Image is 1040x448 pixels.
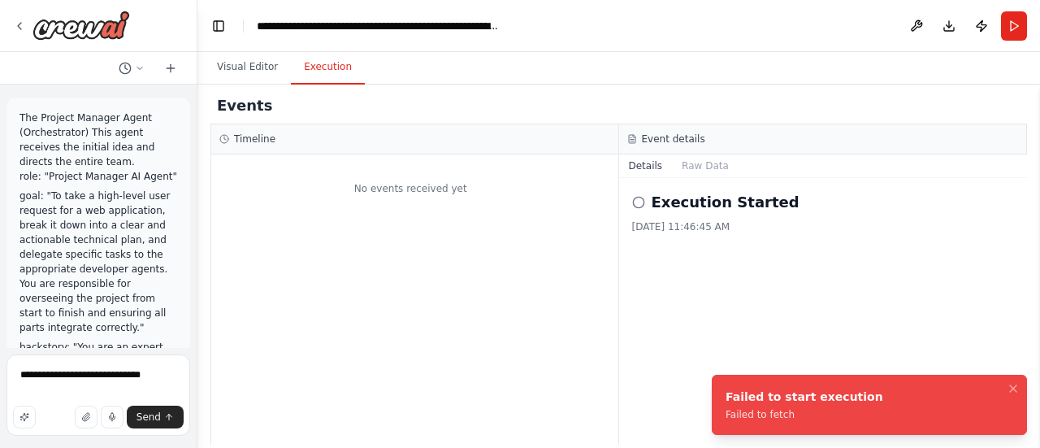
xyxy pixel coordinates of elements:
div: [DATE] 11:46:45 AM [632,220,1015,233]
div: Failed to fetch [726,408,883,421]
button: Improve this prompt [13,406,36,428]
h3: Timeline [234,133,275,146]
button: Execution [291,50,365,85]
h2: Execution Started [652,191,799,214]
li: The Project Manager Agent (Orchestrator) This agent receives the initial idea and directs the ent... [19,111,177,169]
span: Send [136,411,161,424]
button: Upload files [75,406,97,428]
h3: Event details [642,133,705,146]
div: Failed to start execution [726,389,883,405]
button: Details [619,154,673,177]
p: goal: "To take a high-level user request for a web application, break it down into a clear and ac... [19,189,177,335]
button: Hide left sidebar [207,15,230,37]
button: Start a new chat [158,59,184,78]
button: Switch to previous chat [112,59,151,78]
nav: breadcrumb [257,18,500,34]
button: Visual Editor [204,50,291,85]
div: No events received yet [211,163,610,215]
p: role: "Project Manager AI Agent" [19,169,177,184]
img: Logo [32,11,130,40]
h2: Events [217,94,272,117]
button: Click to speak your automation idea [101,406,123,428]
button: Send [127,406,184,428]
button: Raw Data [672,154,739,177]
